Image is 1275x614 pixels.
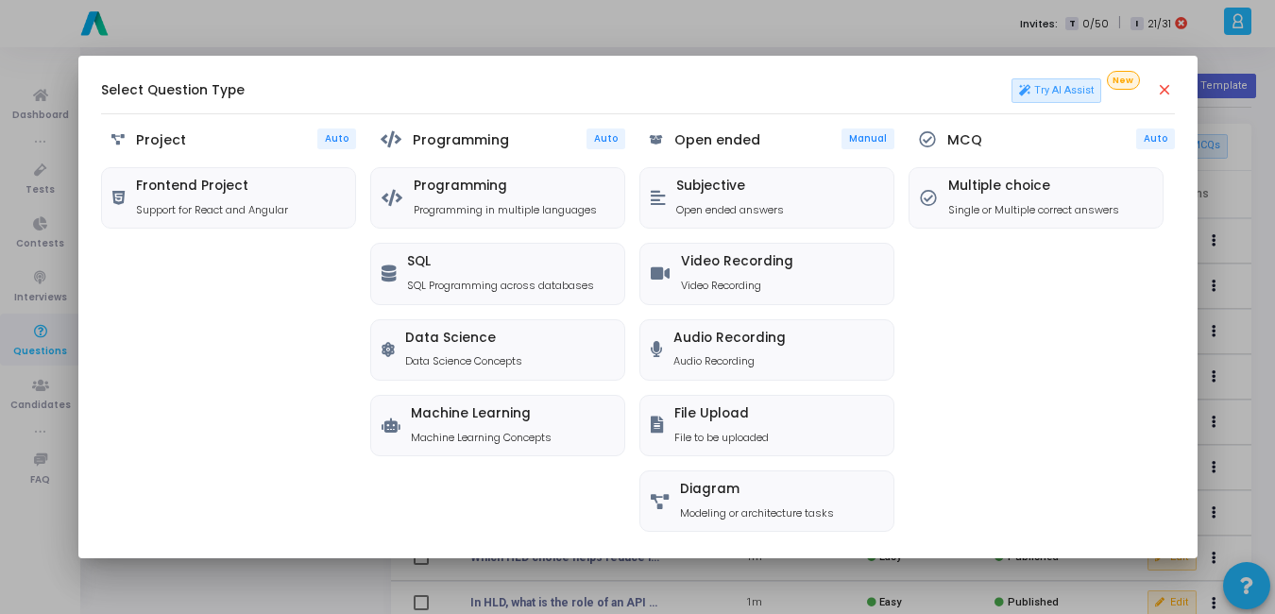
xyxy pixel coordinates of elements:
[136,179,288,195] h5: Frontend Project
[674,430,769,446] p: File to be uploaded
[674,406,769,422] h5: File Upload
[407,254,594,270] h5: SQL
[674,132,760,148] h5: Open ended
[673,353,786,369] p: Audio Recording
[411,430,552,446] p: Machine Learning Concepts
[849,132,887,145] span: Manual
[136,132,186,148] h5: Project
[136,202,288,218] p: Support for React and Angular
[681,254,793,270] h5: Video Recording
[676,202,784,218] p: Open ended answers
[673,331,786,347] h5: Audio Recording
[1144,132,1167,145] span: Auto
[405,353,522,369] p: Data Science Concepts
[676,179,784,195] h5: Subjective
[413,132,509,148] h5: Programming
[594,132,618,145] span: Auto
[1156,81,1175,100] mat-icon: close
[407,278,594,294] p: SQL Programming across databases
[680,505,834,521] p: Modeling or architecture tasks
[411,406,552,422] h5: Machine Learning
[680,482,834,498] h5: Diagram
[947,132,982,148] h5: MCQ
[1107,71,1140,91] span: New
[948,179,1119,195] h5: Multiple choice
[681,278,793,294] p: Video Recording
[948,202,1119,218] p: Single or Multiple correct answers
[325,132,348,145] span: Auto
[414,202,597,218] p: Programming in multiple languages
[1011,78,1102,103] a: Try AI Assist
[101,83,245,99] h5: Select Question Type
[414,179,597,195] h5: Programming
[405,331,522,347] h5: Data Science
